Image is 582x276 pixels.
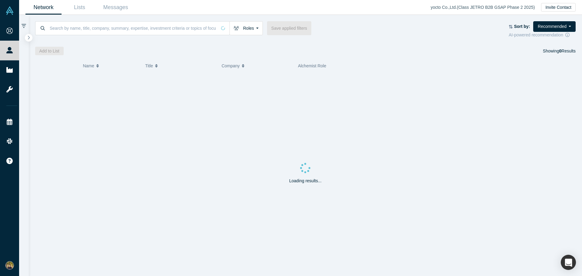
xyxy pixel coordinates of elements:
[145,59,215,72] button: Title
[5,261,14,270] img: Takafumi Kawano's Account
[431,4,541,11] div: yocto Co.,Ltd. ( Class JETRO B2B GSAP Phase 2 2025 )
[222,59,240,72] span: Company
[83,59,139,72] button: Name
[25,0,62,15] a: Network
[49,21,217,35] input: Search by name, title, company, summary, expertise, investment criteria or topics of focus
[83,59,94,72] span: Name
[559,49,562,53] strong: 0
[62,0,98,15] a: Lists
[533,21,576,32] button: Recommended
[559,49,576,53] span: Results
[543,47,576,55] div: Showing
[514,24,530,29] strong: Sort by:
[98,0,134,15] a: Messages
[267,21,311,35] button: Save applied filters
[298,63,326,68] span: Alchemist Role
[145,59,153,72] span: Title
[222,59,292,72] button: Company
[509,32,576,38] div: AI-powered recommendation
[229,21,263,35] button: Roles
[35,47,64,55] button: Add to List
[5,6,14,15] img: Alchemist Vault Logo
[541,3,576,12] button: Invite Contact
[289,178,322,184] p: Loading results...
